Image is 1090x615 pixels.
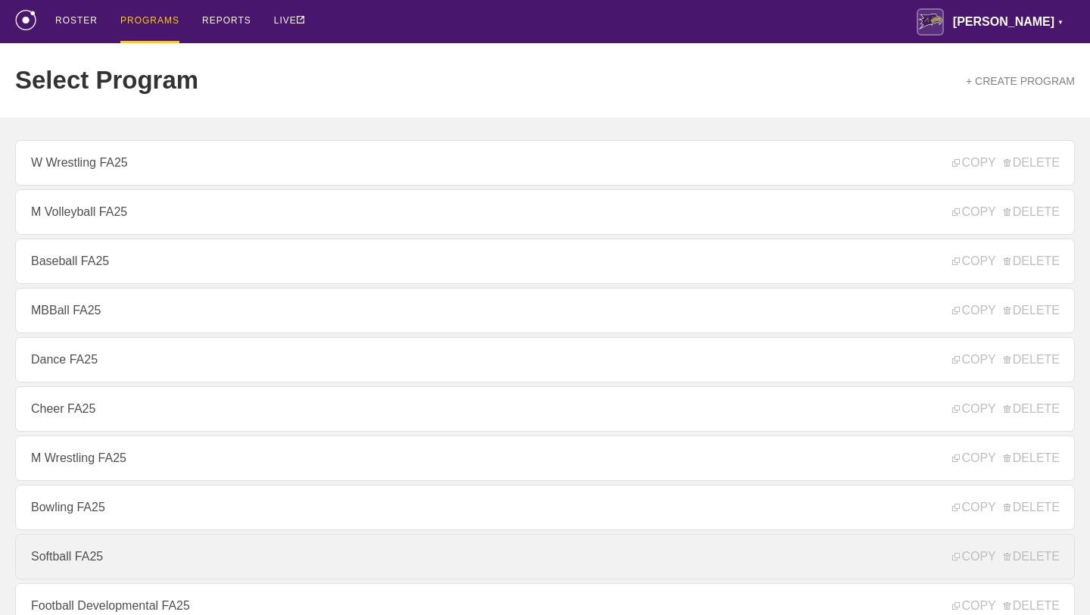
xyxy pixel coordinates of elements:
[15,534,1075,579] a: Softball FA25
[15,485,1075,530] a: Bowling FA25
[952,205,995,219] span: COPY
[15,239,1075,284] a: Baseball FA25
[15,189,1075,235] a: M Volleyball FA25
[15,140,1075,186] a: W Wrestling FA25
[1004,304,1060,317] span: DELETE
[952,156,995,170] span: COPY
[1004,205,1060,219] span: DELETE
[952,353,995,367] span: COPY
[1004,156,1060,170] span: DELETE
[917,8,944,36] img: Avila
[1057,17,1064,29] div: ▼
[15,435,1075,481] a: M Wrestling FA25
[1004,254,1060,268] span: DELETE
[15,337,1075,382] a: Dance FA25
[952,402,995,416] span: COPY
[966,75,1075,87] a: + CREATE PROGRAM
[15,10,36,30] img: logo
[15,288,1075,333] a: MBBall FA25
[952,254,995,268] span: COPY
[817,439,1090,615] iframe: Chat Widget
[952,304,995,317] span: COPY
[15,386,1075,432] a: Cheer FA25
[1004,353,1060,367] span: DELETE
[1004,402,1060,416] span: DELETE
